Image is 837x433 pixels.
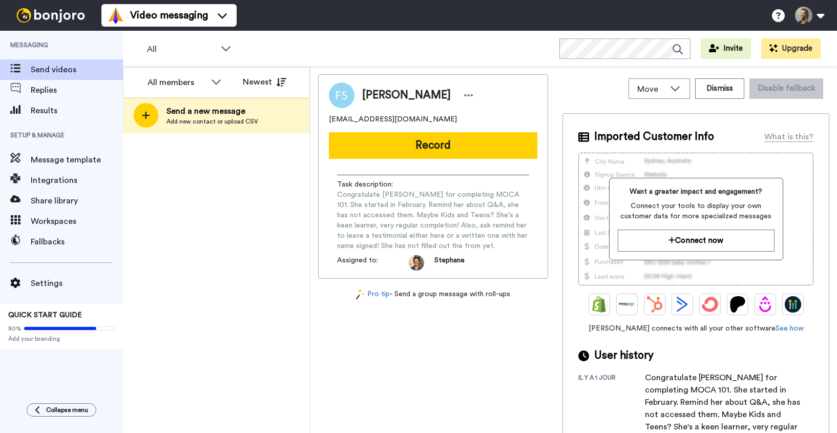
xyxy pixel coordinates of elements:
[785,296,801,313] img: GoHighLevel
[695,78,744,99] button: Dismiss
[31,236,123,248] span: Fallbacks
[434,255,465,271] span: Stephane
[578,323,813,334] span: [PERSON_NAME] connects with all your other software
[147,43,216,55] span: All
[764,131,813,143] div: What is this?
[31,105,123,117] span: Results
[702,296,718,313] img: ConvertKit
[108,7,124,24] img: vm-color.svg
[594,348,654,363] span: User history
[27,403,96,417] button: Collapse menu
[356,289,390,300] a: Pro tip
[757,296,773,313] img: Drip
[618,230,775,252] button: Connect now
[337,255,409,271] span: Assigned to:
[594,129,714,145] span: Imported Customer Info
[130,8,208,23] span: Video messaging
[31,84,123,96] span: Replies
[749,78,823,99] button: Disable fallback
[46,406,88,414] span: Collapse menu
[409,255,424,271] img: da5f5293-2c7b-4288-972f-10acbc376891-1597253892.jpg
[337,190,529,251] span: Congratulate [PERSON_NAME] for completing MOCA 101. She started in February. Remind her about Q&A...
[646,296,663,313] img: Hubspot
[337,179,409,190] span: Task description :
[591,296,608,313] img: Shopify
[637,83,665,95] span: Move
[31,154,123,166] span: Message template
[362,88,451,103] span: [PERSON_NAME]
[329,114,457,125] span: [EMAIL_ADDRESS][DOMAIN_NAME]
[761,38,821,59] button: Upgrade
[148,76,206,89] div: All members
[729,296,746,313] img: Patreon
[235,72,294,92] button: Newest
[8,324,22,333] span: 80%
[329,83,354,108] img: Image of Florence St-Pierre B
[674,296,690,313] img: ActiveCampaign
[318,289,548,300] div: - Send a group message with roll-ups
[618,201,775,221] span: Connect your tools to display your own customer data for more specialized messages
[31,215,123,228] span: Workspaces
[329,132,537,159] button: Record
[356,289,365,300] img: magic-wand.svg
[618,187,775,197] span: Want a greater impact and engagement?
[166,117,258,126] span: Add new contact or upload CSV
[619,296,635,313] img: Ontraport
[31,174,123,187] span: Integrations
[776,325,804,332] a: See how
[12,8,89,23] img: bj-logo-header-white.svg
[31,195,123,207] span: Share library
[31,64,123,76] span: Send videos
[31,277,123,290] span: Settings
[701,38,751,59] button: Invite
[8,335,115,343] span: Add your branding
[166,105,258,117] span: Send a new message
[8,312,82,319] span: QUICK START GUIDE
